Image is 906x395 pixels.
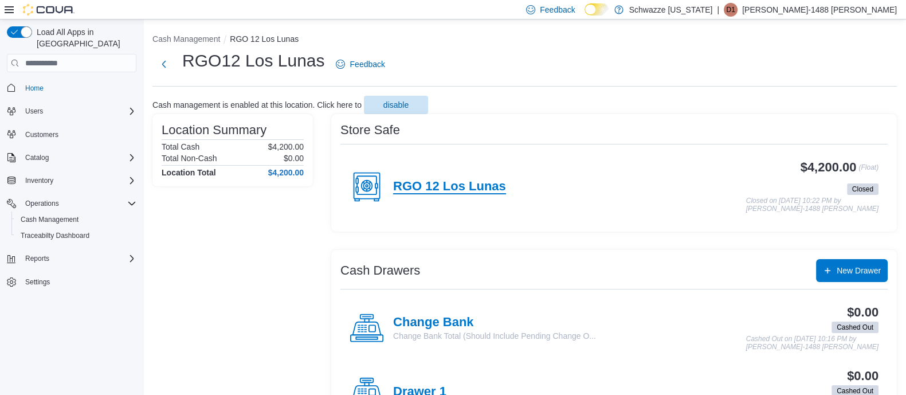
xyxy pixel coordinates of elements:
p: [PERSON_NAME]-1488 [PERSON_NAME] [742,3,897,17]
p: Closed on [DATE] 10:22 PM by [PERSON_NAME]-1488 [PERSON_NAME] [746,197,878,213]
span: Inventory [21,174,136,187]
span: Cashed Out [837,322,873,333]
span: Customers [21,127,136,142]
a: Feedback [331,53,389,76]
button: Catalog [2,150,141,166]
span: Feedback [540,4,575,15]
a: Settings [21,275,54,289]
button: Cash Management [11,212,141,228]
h3: $4,200.00 [801,161,857,174]
button: Cash Management [152,34,220,44]
span: Cash Management [21,215,79,224]
h3: Location Summary [162,123,266,137]
button: Reports [21,252,54,265]
span: disable [383,99,409,111]
input: Dark Mode [585,3,609,15]
h6: Total Non-Cash [162,154,217,163]
h6: Total Cash [162,142,199,151]
span: Settings [25,277,50,287]
span: Catalog [25,153,49,162]
span: Operations [25,199,59,208]
a: Customers [21,128,63,142]
h3: Store Safe [340,123,400,137]
span: D1 [726,3,735,17]
p: Cashed Out on [DATE] 10:16 PM by [PERSON_NAME]-1488 [PERSON_NAME] [746,335,878,351]
div: Denise-1488 Zamora [724,3,738,17]
nav: Complex example [7,75,136,320]
span: Settings [21,275,136,289]
h4: $4,200.00 [268,168,304,177]
span: Traceabilty Dashboard [16,229,136,243]
h4: Change Bank [393,315,596,330]
button: New Drawer [816,259,888,282]
h3: $0.00 [847,369,878,383]
h4: RGO 12 Los Lunas [393,179,506,194]
span: Feedback [350,58,385,70]
button: disable [364,96,428,114]
h3: Cash Drawers [340,264,420,277]
span: Operations [21,197,136,210]
button: Catalog [21,151,53,165]
span: Reports [25,254,49,263]
a: Traceabilty Dashboard [16,229,94,243]
span: Users [25,107,43,116]
span: Home [21,80,136,95]
span: Cashed Out [832,322,878,333]
nav: An example of EuiBreadcrumbs [152,33,897,47]
span: Catalog [21,151,136,165]
p: $0.00 [284,154,304,163]
span: Closed [847,183,878,195]
p: Change Bank Total (Should Include Pending Change O... [393,330,596,342]
img: Cova [23,4,74,15]
span: Users [21,104,136,118]
span: Traceabilty Dashboard [21,231,89,240]
span: Closed [852,184,873,194]
span: Reports [21,252,136,265]
p: Schwazze [US_STATE] [629,3,713,17]
p: (Float) [858,161,878,181]
button: Reports [2,251,141,267]
a: Home [21,81,48,95]
p: Cash management is enabled at this location. Click here to [152,100,362,109]
button: RGO 12 Los Lunas [230,34,299,44]
span: Customers [25,130,58,139]
h4: Location Total [162,168,216,177]
button: Users [2,103,141,119]
h1: RGO12 Los Lunas [182,49,324,72]
span: Inventory [25,176,53,185]
button: Operations [2,195,141,212]
span: Home [25,84,44,93]
button: Customers [2,126,141,143]
button: Operations [21,197,64,210]
button: Inventory [2,173,141,189]
span: Cash Management [16,213,136,226]
button: Users [21,104,48,118]
button: Settings [2,273,141,290]
button: Traceabilty Dashboard [11,228,141,244]
span: New Drawer [837,265,881,276]
button: Inventory [21,174,58,187]
a: Cash Management [16,213,83,226]
button: Next [152,53,175,76]
button: Home [2,79,141,96]
span: Load All Apps in [GEOGRAPHIC_DATA] [32,26,136,49]
p: $4,200.00 [268,142,304,151]
p: | [717,3,719,17]
h3: $0.00 [847,306,878,319]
